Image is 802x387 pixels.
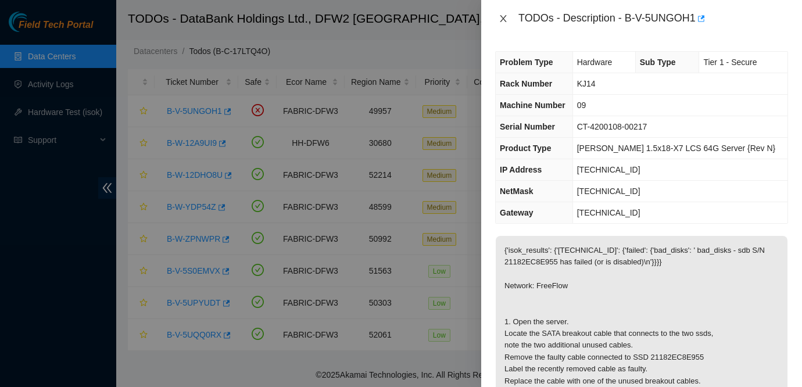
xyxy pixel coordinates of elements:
[500,122,555,131] span: Serial Number
[500,187,534,196] span: NetMask
[640,58,676,67] span: Sub Type
[500,144,551,153] span: Product Type
[577,144,776,153] span: [PERSON_NAME] 1.5x18-X7 LCS 64G Server {Rev N}
[577,79,596,88] span: KJ14
[500,101,565,110] span: Machine Number
[577,58,613,67] span: Hardware
[577,187,640,196] span: [TECHNICAL_ID]
[500,79,552,88] span: Rack Number
[500,208,534,217] span: Gateway
[500,165,542,174] span: IP Address
[703,58,757,67] span: Tier 1 - Secure
[518,9,788,28] div: TODOs - Description - B-V-5UNGOH1
[577,208,640,217] span: [TECHNICAL_ID]
[499,14,508,23] span: close
[495,13,511,24] button: Close
[577,165,640,174] span: [TECHNICAL_ID]
[577,101,586,110] span: 09
[577,122,647,131] span: CT-4200108-00217
[500,58,553,67] span: Problem Type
